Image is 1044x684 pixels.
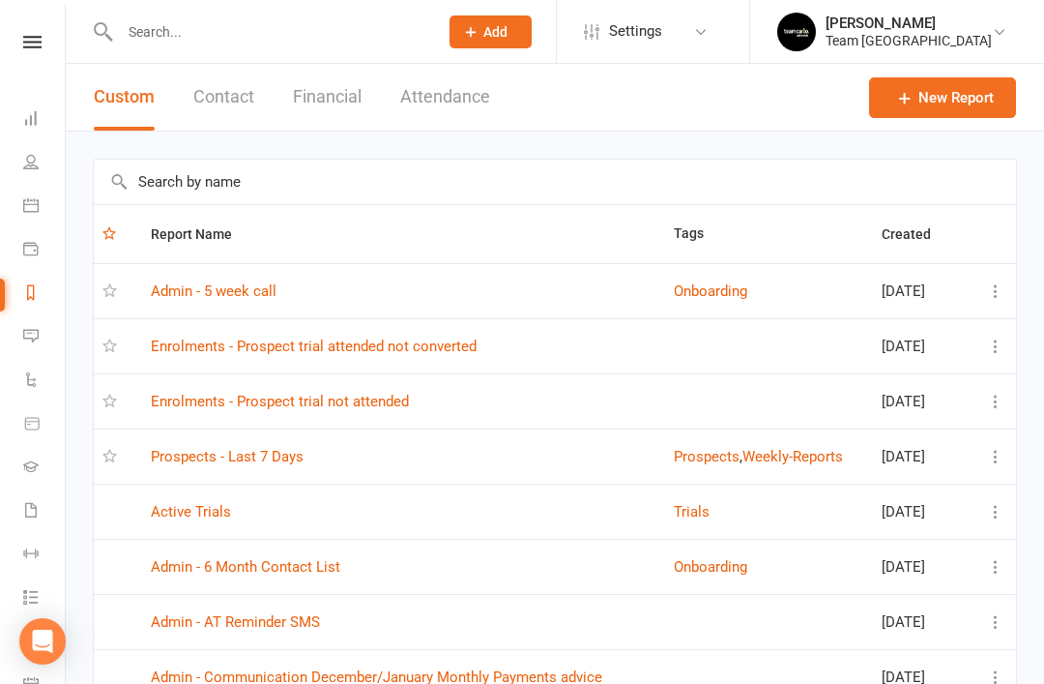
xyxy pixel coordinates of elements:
[873,539,971,594] td: [DATE]
[674,500,710,523] button: Trials
[23,229,67,273] a: Payments
[674,445,739,468] button: Prospects
[94,160,1016,204] input: Search by name
[23,186,67,229] a: Calendar
[151,226,253,242] span: Report Name
[23,403,67,447] a: Product Sales
[739,448,742,465] span: ,
[23,99,67,142] a: Dashboard
[151,393,409,410] a: Enrolments - Prospect trial not attended
[19,618,66,665] div: Open Intercom Messenger
[151,613,320,631] a: Admin - AT Reminder SMS
[151,338,477,355] a: Enrolments - Prospect trial attended not converted
[873,594,971,649] td: [DATE]
[293,64,362,131] button: Financial
[742,445,843,468] button: Weekly-Reports
[193,64,254,131] button: Contact
[873,318,971,373] td: [DATE]
[674,555,747,579] button: Onboarding
[151,223,253,246] button: Report Name
[826,15,992,32] div: [PERSON_NAME]
[151,503,231,520] a: Active Trials
[483,24,507,40] span: Add
[609,10,662,53] span: Settings
[882,223,952,246] button: Created
[151,283,276,300] a: Admin - 5 week call
[151,448,304,465] a: Prospects - Last 7 Days
[777,13,816,51] img: thumb_image1603260965.png
[873,429,971,484] td: [DATE]
[882,226,952,242] span: Created
[23,142,67,186] a: People
[873,484,971,539] td: [DATE]
[869,77,1016,118] a: New Report
[449,15,532,48] button: Add
[873,373,971,429] td: [DATE]
[826,32,992,49] div: Team [GEOGRAPHIC_DATA]
[674,280,747,303] button: Onboarding
[400,64,490,131] button: Attendance
[873,263,971,318] td: [DATE]
[114,18,424,45] input: Search...
[94,64,155,131] button: Custom
[665,205,873,263] th: Tags
[23,273,67,316] a: Reports
[151,558,340,576] a: Admin - 6 Month Contact List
